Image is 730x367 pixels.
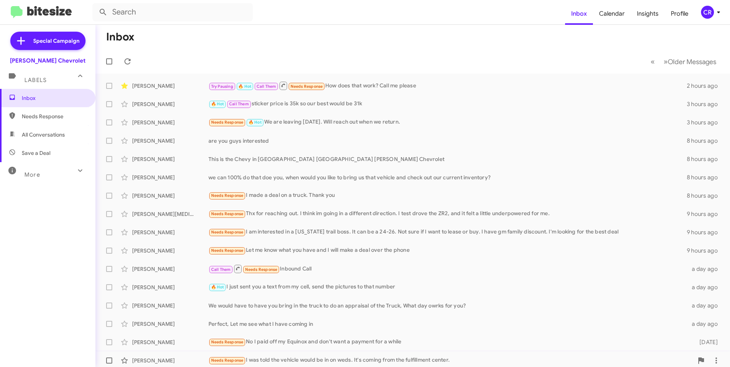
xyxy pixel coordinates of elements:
[687,302,724,309] div: a day ago
[687,338,724,346] div: [DATE]
[22,113,87,120] span: Needs Response
[565,3,593,25] a: Inbox
[132,320,208,328] div: [PERSON_NAME]
[208,283,687,291] div: I just sent you a text from my cell, send the pictures to that number
[208,191,687,200] div: I made a deal on a truck. Thank you
[687,174,724,181] div: 8 hours ago
[211,248,244,253] span: Needs Response
[211,120,244,125] span: Needs Response
[106,31,134,43] h1: Inbox
[687,247,724,254] div: 9 hours ago
[687,100,724,108] div: 3 hours ago
[132,155,208,163] div: [PERSON_NAME]
[687,119,724,126] div: 3 hours ago
[664,57,668,66] span: »
[245,267,278,272] span: Needs Response
[132,247,208,254] div: [PERSON_NAME]
[208,118,687,127] div: We are leaving [DATE]. Will reach out when we return.
[211,193,244,198] span: Needs Response
[208,356,693,365] div: I was told the vehicle would be in on weds. It's coming from the fulfillment center.
[208,302,687,309] div: We would have to have you bring in the truck to do an appraisal of the Truck, What day owrks for ...
[593,3,631,25] a: Calendar
[229,101,249,106] span: Call Them
[132,119,208,126] div: [PERSON_NAME]
[687,229,724,236] div: 9 hours ago
[132,137,208,145] div: [PERSON_NAME]
[132,338,208,346] div: [PERSON_NAME]
[22,94,87,102] span: Inbox
[211,340,244,344] span: Needs Response
[208,264,687,274] div: Inbound Call
[132,210,208,218] div: [PERSON_NAME][MEDICAL_DATA]
[24,171,40,178] span: More
[701,6,714,19] div: CR
[687,283,724,291] div: a day ago
[132,174,208,181] div: [PERSON_NAME]
[132,192,208,200] div: [PERSON_NAME]
[211,101,224,106] span: 🔥 Hot
[211,267,231,272] span: Call Them
[238,84,251,89] span: 🔥 Hot
[132,302,208,309] div: [PERSON_NAME]
[208,155,687,163] div: This is the Chevy in [GEOGRAPHIC_DATA] [GEOGRAPHIC_DATA] [PERSON_NAME] Chevrolet
[694,6,722,19] button: CR
[208,81,687,90] div: How does that work? Call me please
[132,100,208,108] div: [PERSON_NAME]
[687,265,724,273] div: a day ago
[687,137,724,145] div: 8 hours ago
[631,3,665,25] a: Insights
[132,283,208,291] div: [PERSON_NAME]
[208,338,687,346] div: No I paid off my Equinox and don't want a payment for a while
[132,229,208,236] div: [PERSON_NAME]
[24,77,47,84] span: Labels
[651,57,655,66] span: «
[291,84,323,89] span: Needs Response
[22,149,50,157] span: Save a Deal
[687,210,724,218] div: 9 hours ago
[208,246,687,255] div: Let me know what you have and I will make a deal over the phone
[211,84,233,89] span: Try Pausing
[687,155,724,163] div: 8 hours ago
[687,192,724,200] div: 8 hours ago
[211,211,244,216] span: Needs Response
[665,3,694,25] a: Profile
[257,84,276,89] span: Call Them
[208,137,687,145] div: are you guys interested
[668,58,716,66] span: Older Messages
[92,3,253,21] input: Search
[687,320,724,328] div: a day ago
[646,54,721,69] nav: Page navigation example
[659,54,721,69] button: Next
[249,120,262,125] span: 🔥 Hot
[33,37,79,45] span: Special Campaign
[208,209,687,218] div: Thx for reaching out. I think im going in a different direction. I test drove the ZR2, and it fel...
[10,57,86,64] div: [PERSON_NAME] Chevrolet
[687,82,724,90] div: 2 hours ago
[132,357,208,364] div: [PERSON_NAME]
[208,320,687,328] div: Perfect, Let me see what I have coming in
[10,32,86,50] a: Special Campaign
[646,54,659,69] button: Previous
[211,358,244,363] span: Needs Response
[208,228,687,237] div: I am interested in a [US_STATE] trail boss. It can be a 24-26. Not sure if I want to lease or buy...
[22,131,65,138] span: All Conversations
[211,230,244,235] span: Needs Response
[132,265,208,273] div: [PERSON_NAME]
[132,82,208,90] div: [PERSON_NAME]
[208,100,687,108] div: sticker price is 35k so our best would be 31k
[211,285,224,290] span: 🔥 Hot
[208,174,687,181] div: we can 100% do that doe you, when would you like to bring us that vehicle and check out our curre...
